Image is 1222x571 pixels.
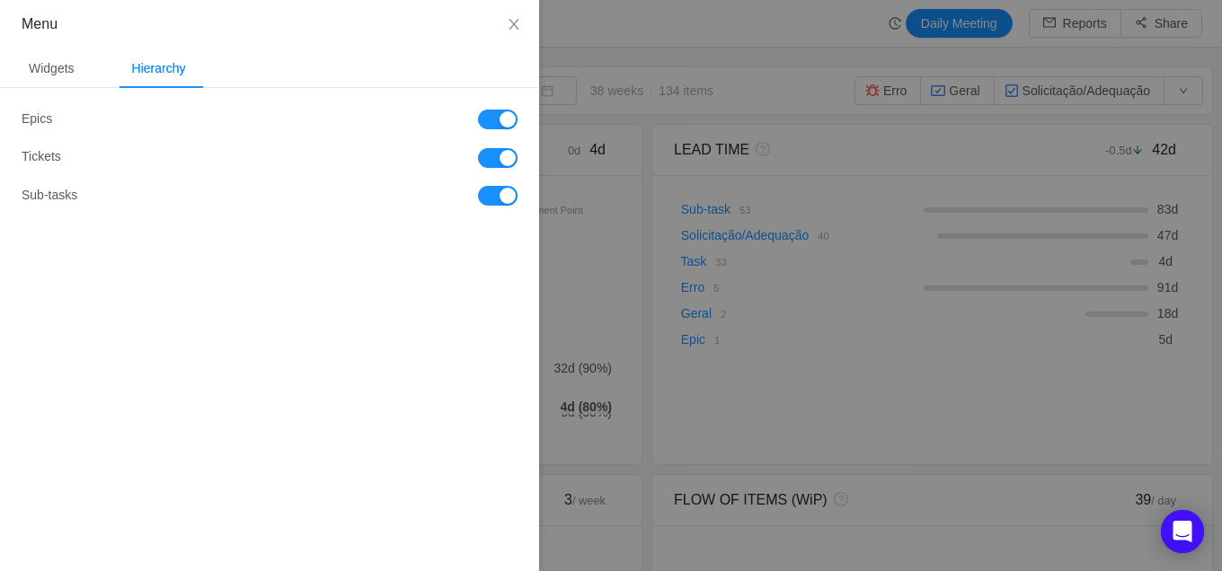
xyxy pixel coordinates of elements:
[22,110,270,129] div: Epics
[22,147,270,167] div: Tickets
[118,48,200,89] div: Hierarchy
[1161,510,1204,553] div: Open Intercom Messenger
[22,186,270,206] div: Sub-tasks
[507,17,521,31] i: icon: close
[14,48,89,89] div: Widgets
